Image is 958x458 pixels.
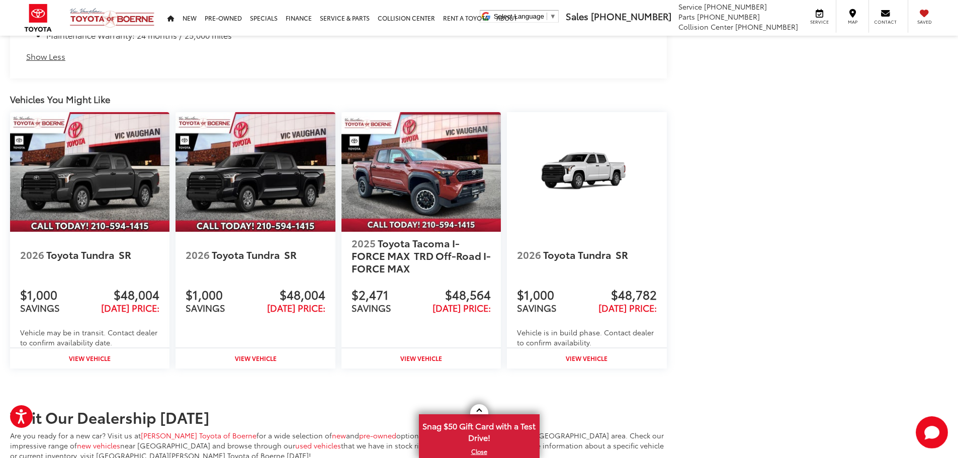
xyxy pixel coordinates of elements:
[20,301,60,314] span: SAVINGS
[517,285,587,303] span: $1,000
[616,247,628,261] span: SR
[678,12,695,22] span: Parts
[566,354,607,362] strong: View Vehicle
[678,2,702,12] span: Service
[69,8,155,28] img: Vic Vaughan Toyota of Boerne
[341,112,501,232] img: 2025 Toyota Tacoma i-FORCE MAX TRD Off-Road i-FORCE MAX
[352,248,491,275] span: TRD Off-Road i-FORCE MAX
[566,10,588,23] span: Sales
[26,51,65,62] button: Show Less
[341,112,501,232] a: 2025 Toyota Tacoma i-FORCE MAX TRD Off-Road i-FORCE MAX 2025 Toyota Tacoma i-FORCE MAX TRD Off-Ro...
[517,237,656,273] a: 2026 Toyota Tundra SR
[494,13,544,20] span: Select Language
[841,19,863,25] span: Map
[69,354,111,362] strong: View Vehicle
[494,13,556,20] a: Select Language​
[507,112,666,232] a: 2026 Toyota Tundra SR 2026 Toyota Tundra SR
[678,22,733,32] span: Collision Center
[420,415,539,446] span: Snag $50 Gift Card with a Test Drive!
[517,247,541,261] span: 2026
[90,285,160,303] span: $48,004
[913,19,935,25] span: Saved
[598,301,657,314] span: [DATE] Price:
[176,112,335,232] img: 2026 Toyota Tundra SR
[295,440,341,450] a: used vehicles
[352,236,376,250] span: 2025
[10,409,667,425] h2: Visit Our Dealership [DATE]
[352,237,491,273] a: 2025 Toyota Tacoma i-FORCE MAX TRD Off-Road i-FORCE MAX
[186,301,225,314] span: SAVINGS
[697,12,760,22] span: [PHONE_NUMBER]
[587,285,657,303] span: $48,782
[874,19,897,25] span: Contact
[212,247,282,261] span: Toyota Tundra
[10,94,667,105] div: Vehicles You Might Like
[141,430,256,440] a: [PERSON_NAME] Toyota of Boerne
[591,10,671,23] span: [PHONE_NUMBER]
[176,112,335,232] a: 2026 Toyota Tundra SR 2026 Toyota Tundra SR
[517,301,557,314] span: SAVINGS
[507,348,666,369] a: View Vehicle
[10,348,169,369] a: View Vehicle
[543,247,614,261] span: Toyota Tundra
[77,440,120,450] a: new vehicles
[341,348,501,369] a: View Vehicle
[735,22,798,32] span: [PHONE_NUMBER]
[267,301,325,314] span: [DATE] Price:
[10,112,169,232] img: 2026 Toyota Tundra SR
[284,247,297,261] span: SR
[400,354,442,362] strong: View Vehicle
[20,247,44,261] span: 2026
[235,354,277,362] strong: View Vehicle
[255,285,325,303] span: $48,004
[20,327,159,347] div: Vehicle may be in transit. Contact dealer to confirm availability date.
[352,301,391,314] span: SAVINGS
[10,112,169,232] a: 2026 Toyota Tundra SR 2026 Toyota Tundra SR
[186,247,210,261] span: 2026
[186,237,325,273] a: 2026 Toyota Tundra SR
[421,285,491,303] span: $48,564
[507,112,666,232] img: 2026 Toyota Tundra SR
[20,285,90,303] span: $1,000
[916,416,948,448] svg: Start Chat
[359,430,396,440] a: pre-owned
[119,247,131,261] span: SR
[916,416,948,448] button: Toggle Chat Window
[432,301,491,314] span: [DATE] Price:
[186,285,255,303] span: $1,000
[352,236,460,262] span: Toyota Tacoma i-FORCE MAX
[101,301,159,314] span: [DATE] Price:
[808,19,831,25] span: Service
[517,327,656,347] div: Vehicle is in build phase. Contact dealer to confirm availability.
[46,247,117,261] span: Toyota Tundra
[332,430,346,440] a: new
[176,348,335,369] a: View Vehicle
[550,13,556,20] span: ▼
[20,237,159,273] a: 2026 Toyota Tundra SR
[352,285,421,303] span: $2,471
[704,2,767,12] span: [PHONE_NUMBER]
